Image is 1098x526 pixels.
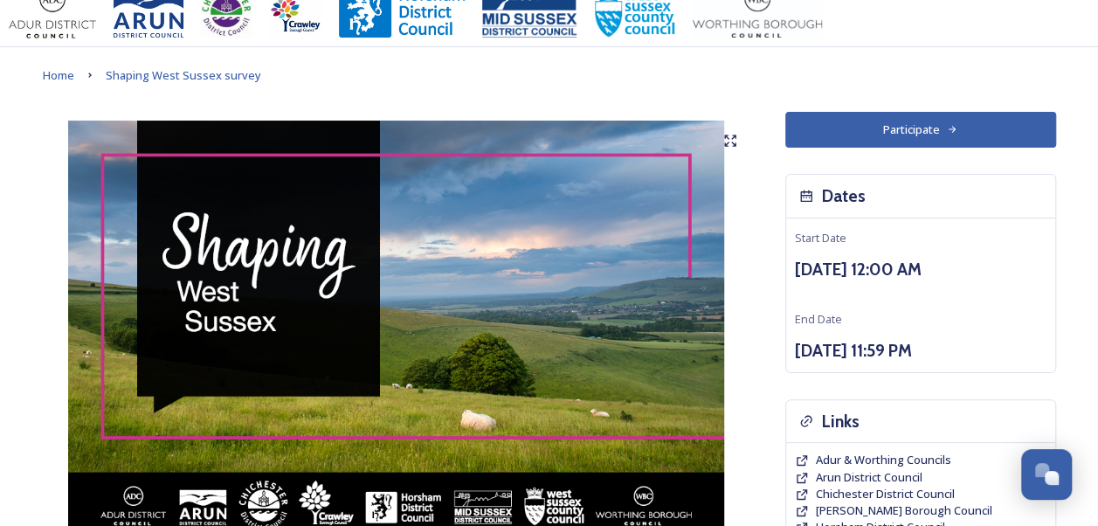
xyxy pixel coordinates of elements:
[822,183,866,209] h3: Dates
[795,257,1046,282] h3: [DATE] 12:00 AM
[795,338,1046,363] h3: [DATE] 11:59 PM
[816,469,922,485] span: Arun District Council
[106,65,261,86] a: Shaping West Sussex survey
[1021,449,1072,500] button: Open Chat
[816,486,955,502] span: Chichester District Council
[43,65,74,86] a: Home
[822,409,860,434] h3: Links
[816,452,951,468] a: Adur & Worthing Councils
[816,502,992,519] a: [PERSON_NAME] Borough Council
[795,311,842,327] span: End Date
[816,486,955,502] a: Chichester District Council
[816,469,922,486] a: Arun District Council
[795,230,846,246] span: Start Date
[106,67,261,83] span: Shaping West Sussex survey
[785,112,1056,148] button: Participate
[816,502,992,518] span: [PERSON_NAME] Borough Council
[43,67,74,83] span: Home
[816,452,951,467] span: Adur & Worthing Councils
